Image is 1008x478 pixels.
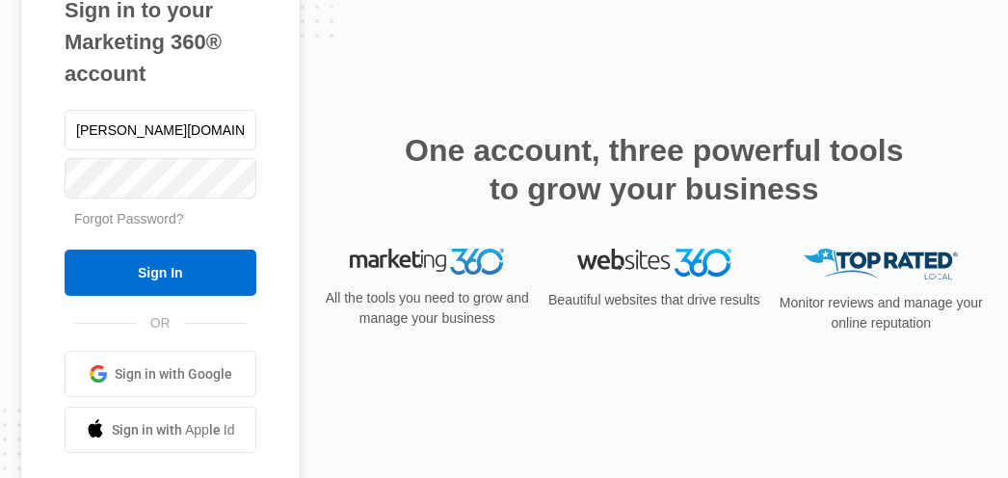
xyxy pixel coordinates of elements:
[112,420,235,440] span: Sign in with Apple Id
[321,288,535,329] p: All the tools you need to grow and manage your business
[350,249,504,276] img: Marketing 360
[74,211,184,226] a: Forgot Password?
[399,131,910,208] h2: One account, three powerful tools to grow your business
[577,249,731,277] img: Websites 360
[65,250,256,296] input: Sign In
[775,293,989,333] p: Monitor reviews and manage your online reputation
[547,290,761,310] p: Beautiful websites that drive results
[65,351,256,397] a: Sign in with Google
[115,364,232,385] span: Sign in with Google
[804,249,958,280] img: Top Rated Local
[65,407,256,453] a: Sign in with Apple Id
[137,313,184,333] span: OR
[65,110,256,150] input: Email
